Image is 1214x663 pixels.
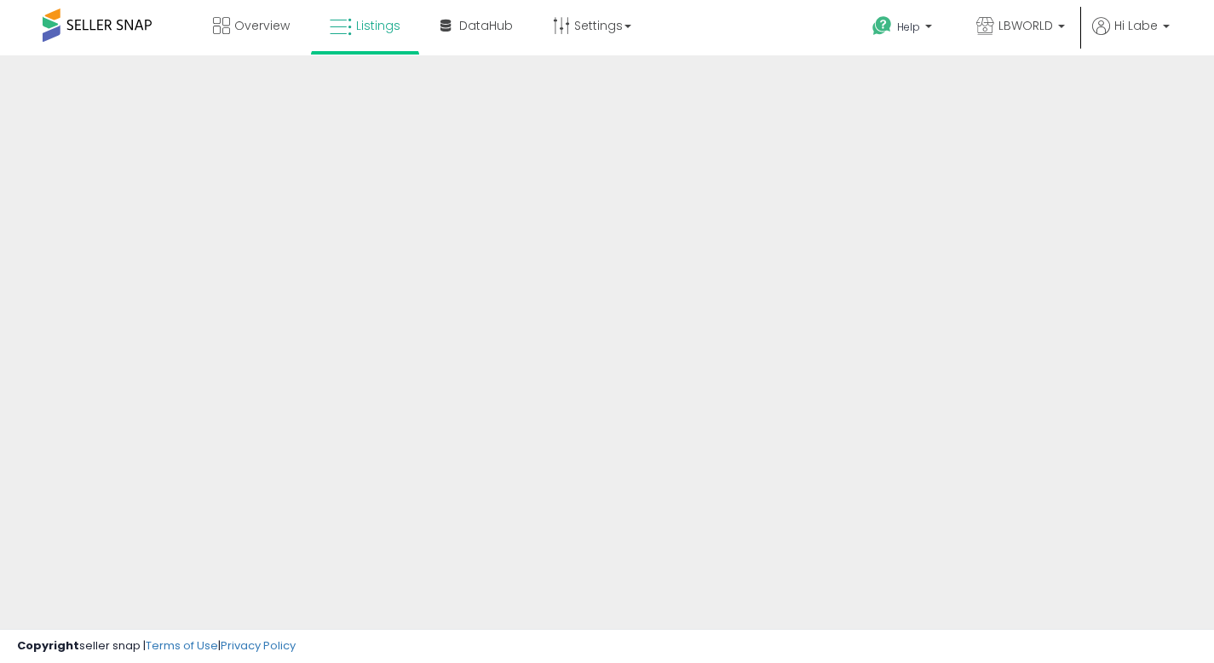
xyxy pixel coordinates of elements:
a: Hi Labe [1092,17,1170,55]
span: DataHub [459,17,513,34]
div: seller snap | | [17,638,296,654]
i: Get Help [872,15,893,37]
a: Help [859,3,949,55]
span: LBWORLD [998,17,1053,34]
span: Overview [234,17,290,34]
a: Privacy Policy [221,637,296,654]
span: Hi Labe [1114,17,1158,34]
strong: Copyright [17,637,79,654]
span: Help [897,20,920,34]
a: Terms of Use [146,637,218,654]
span: Listings [356,17,400,34]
